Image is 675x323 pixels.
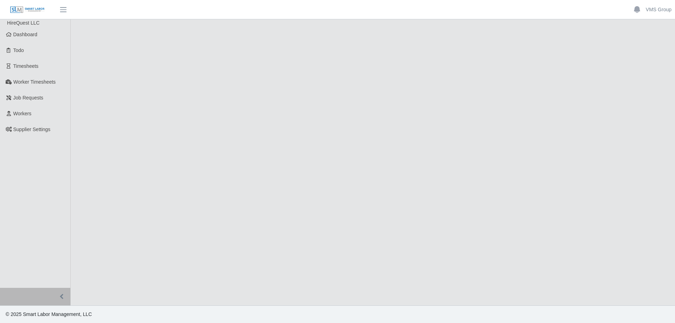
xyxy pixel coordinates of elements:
span: Timesheets [13,63,39,69]
span: Job Requests [13,95,44,101]
a: VMS Group [646,6,671,13]
span: Todo [13,47,24,53]
span: Workers [13,111,32,116]
span: Dashboard [13,32,38,37]
span: Supplier Settings [13,127,51,132]
span: Worker Timesheets [13,79,56,85]
span: HireQuest LLC [7,20,40,26]
img: SLM Logo [10,6,45,14]
span: © 2025 Smart Labor Management, LLC [6,311,92,317]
